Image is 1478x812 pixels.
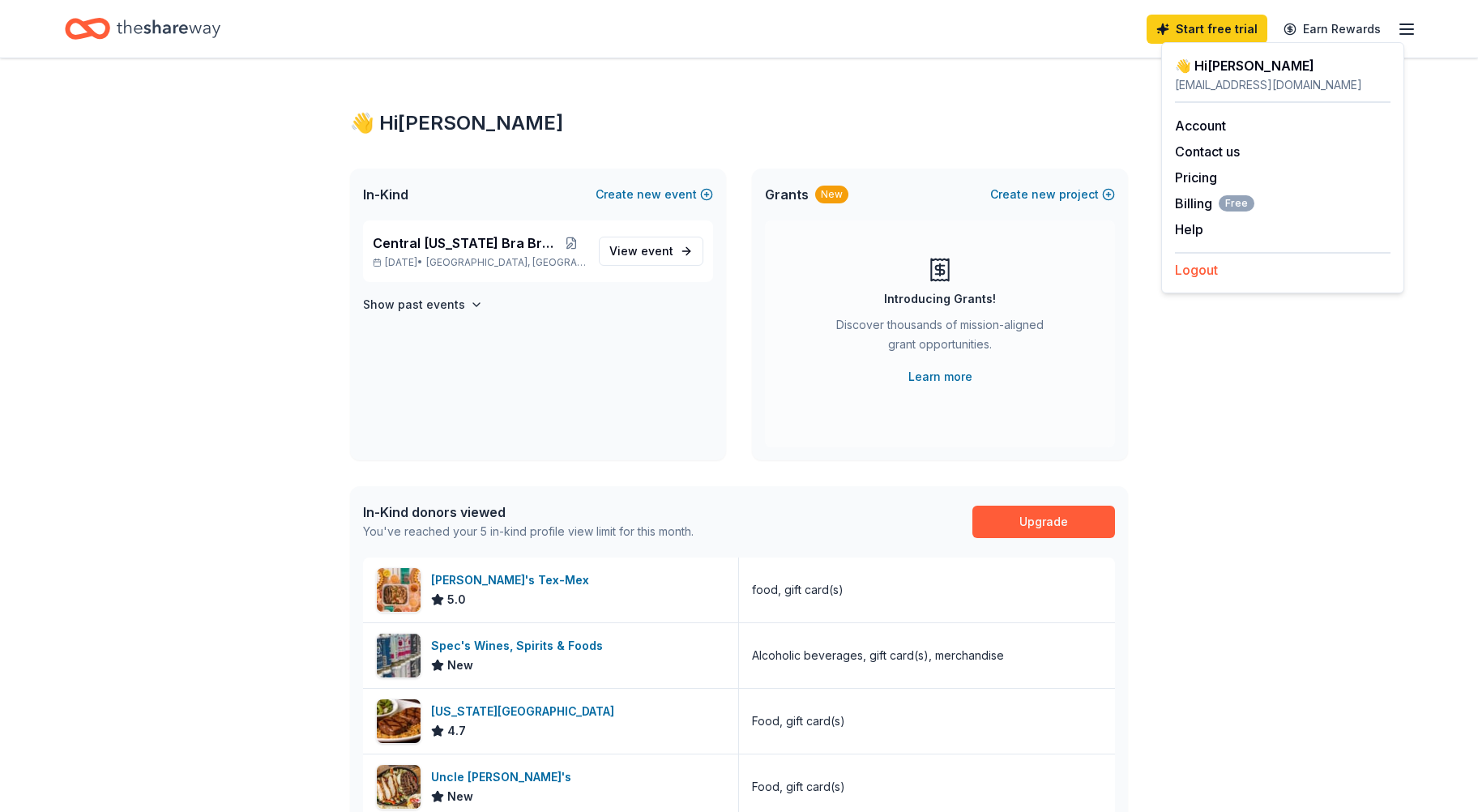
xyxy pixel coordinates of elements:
[363,185,408,204] span: In-Kind
[363,522,694,541] div: You've reached your 5 in-kind profile view limit for this month.
[363,295,483,314] button: Show past events
[815,186,848,203] div: New
[1175,260,1218,280] button: Logout
[363,295,465,314] h4: Show past events
[596,185,713,204] button: Createnewevent
[65,10,220,48] a: Home
[972,506,1115,538] a: Upgrade
[752,712,845,731] div: Food, gift card(s)
[431,636,609,656] div: Spec's Wines, Spirits & Foods
[377,568,421,612] img: Image for Chuy's Tex-Mex
[1175,118,1226,134] a: Account
[1274,15,1390,44] a: Earn Rewards
[599,237,703,266] a: View event
[1175,56,1390,75] div: 👋 Hi [PERSON_NAME]
[363,502,694,522] div: In-Kind donors viewed
[431,702,621,721] div: [US_STATE][GEOGRAPHIC_DATA]
[426,256,586,269] span: [GEOGRAPHIC_DATA], [GEOGRAPHIC_DATA]
[1175,75,1390,95] div: [EMAIL_ADDRESS][DOMAIN_NAME]
[373,233,557,253] span: Central [US_STATE] Bra Brunch
[1175,220,1203,239] button: Help
[1147,15,1267,44] a: Start free trial
[830,315,1050,361] div: Discover thousands of mission-aligned grant opportunities.
[884,289,996,309] div: Introducing Grants!
[377,699,421,743] img: Image for Texas Roadhouse
[377,765,421,809] img: Image for Uncle Julio's
[1032,185,1056,204] span: new
[1175,194,1254,213] button: BillingFree
[1175,194,1254,213] span: Billing
[431,767,578,787] div: Uncle [PERSON_NAME]'s
[1175,169,1217,186] a: Pricing
[752,777,845,797] div: Food, gift card(s)
[447,721,466,741] span: 4.7
[765,185,809,204] span: Grants
[447,590,466,609] span: 5.0
[350,110,1128,136] div: 👋 Hi [PERSON_NAME]
[377,634,421,677] img: Image for Spec's Wines, Spirits & Foods
[752,646,1004,665] div: Alcoholic beverages, gift card(s), merchandise
[1175,142,1240,161] button: Contact us
[447,656,473,675] span: New
[373,256,586,269] p: [DATE] •
[447,787,473,806] span: New
[990,185,1115,204] button: Createnewproject
[1219,195,1254,212] span: Free
[431,571,596,590] div: [PERSON_NAME]'s Tex-Mex
[641,244,673,258] span: event
[609,241,673,261] span: View
[637,185,661,204] span: new
[752,580,844,600] div: food, gift card(s)
[908,367,972,387] a: Learn more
